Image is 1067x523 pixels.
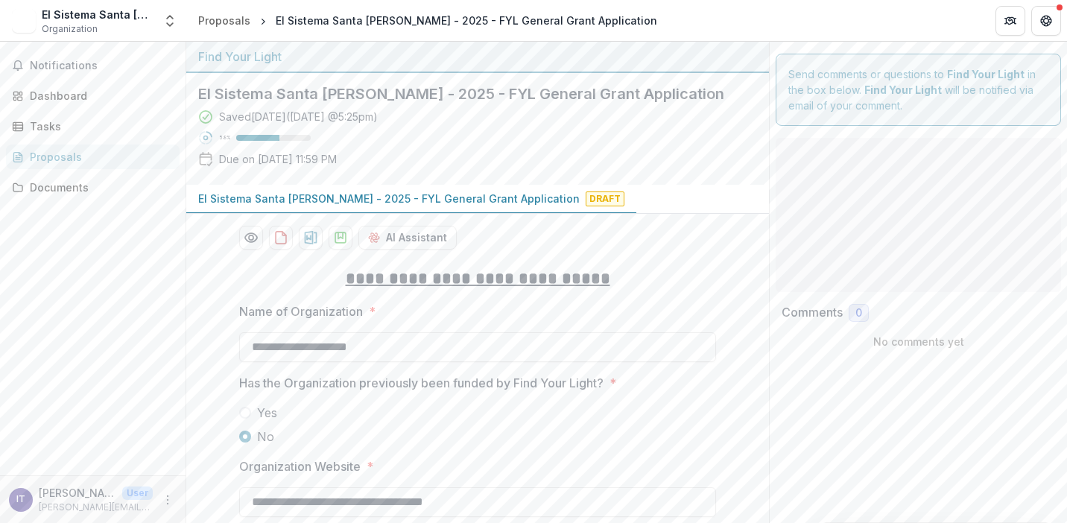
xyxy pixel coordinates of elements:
[159,491,177,509] button: More
[16,495,25,504] div: Isabelle Tuncer
[219,133,230,143] p: 58 %
[39,485,116,501] p: [PERSON_NAME]
[42,22,98,36] span: Organization
[329,226,352,250] button: download-proposal
[239,302,363,320] p: Name of Organization
[198,13,250,28] div: Proposals
[239,226,263,250] button: Preview a432f8e1-99bc-48b1-ae29-8e3c0b9f9e07-0.pdf
[6,145,180,169] a: Proposals
[198,191,580,206] p: El Sistema Santa [PERSON_NAME] - 2025 - FYL General Grant Application
[257,428,274,446] span: No
[122,486,153,500] p: User
[6,54,180,77] button: Notifications
[864,83,942,96] strong: Find Your Light
[192,10,663,31] nav: breadcrumb
[30,60,174,72] span: Notifications
[192,10,256,31] a: Proposals
[239,457,361,475] p: Organization Website
[30,88,168,104] div: Dashboard
[198,85,733,103] h2: El Sistema Santa [PERSON_NAME] - 2025 - FYL General Grant Application
[6,175,180,200] a: Documents
[947,68,1025,80] strong: Find Your Light
[159,6,180,36] button: Open entity switcher
[586,191,624,206] span: Draft
[257,404,277,422] span: Yes
[276,13,657,28] div: El Sistema Santa [PERSON_NAME] - 2025 - FYL General Grant Application
[358,226,457,250] button: AI Assistant
[776,54,1061,126] div: Send comments or questions to in the box below. will be notified via email of your comment.
[219,151,337,167] p: Due on [DATE] 11:59 PM
[6,114,180,139] a: Tasks
[42,7,153,22] div: El Sistema Santa [PERSON_NAME]
[299,226,323,250] button: download-proposal
[782,305,843,320] h2: Comments
[782,334,1055,349] p: No comments yet
[995,6,1025,36] button: Partners
[198,48,757,66] div: Find Your Light
[30,149,168,165] div: Proposals
[30,118,168,134] div: Tasks
[12,9,36,33] img: El Sistema Santa Cruz
[855,307,862,320] span: 0
[219,109,378,124] div: Saved [DATE] ( [DATE] @ 5:25pm )
[39,501,153,514] p: [PERSON_NAME][EMAIL_ADDRESS][DOMAIN_NAME]
[30,180,168,195] div: Documents
[6,83,180,108] a: Dashboard
[239,374,604,392] p: Has the Organization previously been funded by Find Your Light?
[1031,6,1061,36] button: Get Help
[269,226,293,250] button: download-proposal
